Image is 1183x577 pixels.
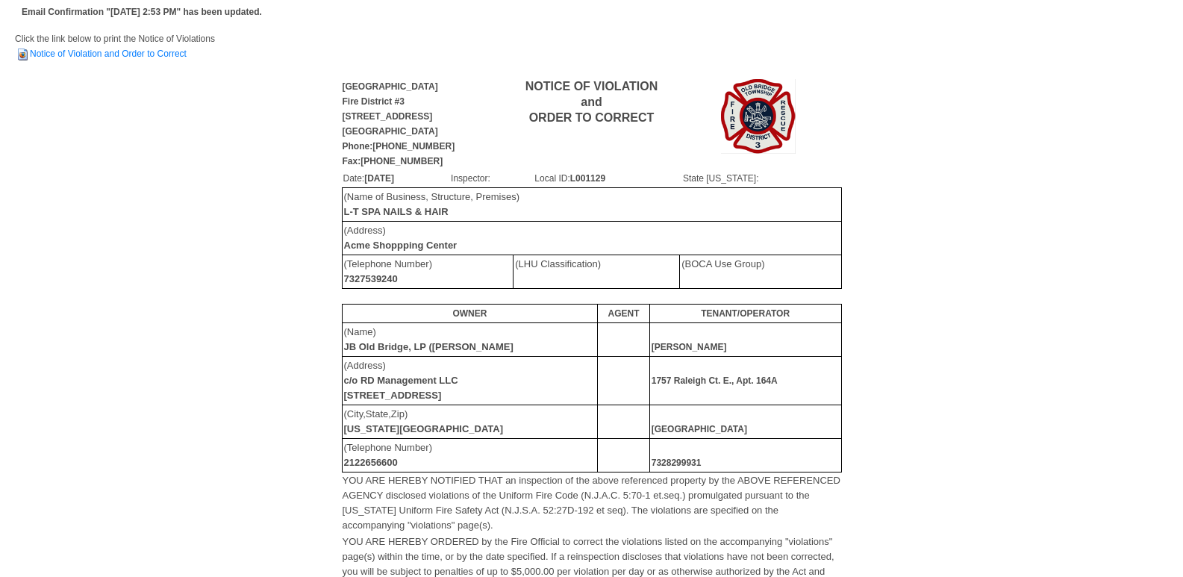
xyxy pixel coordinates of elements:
td: Email Confirmation "[DATE] 2:53 PM" has been updated. [19,2,264,22]
font: (Name) [344,326,514,352]
b: c/o RD Management LLC [STREET_ADDRESS] [344,375,458,401]
a: Notice of Violation and Order to Correct [15,49,187,59]
font: (LHU Classification) [515,258,601,269]
img: HTML Document [15,47,30,62]
b: 1757 Raleigh Ct. E., Apt. 164A [652,375,778,386]
b: AGENT [608,308,640,319]
b: [GEOGRAPHIC_DATA] [652,424,747,434]
img: Image [721,79,796,154]
font: (Telephone Number) [344,442,433,468]
b: [PERSON_NAME] [652,342,727,352]
font: (Telephone Number) [344,258,433,284]
font: (BOCA Use Group) [681,258,764,269]
td: State [US_STATE]: [682,170,841,187]
b: 7327539240 [344,273,398,284]
b: NOTICE OF VIOLATION and ORDER TO CORRECT [525,80,658,124]
b: JB Old Bridge, LP ([PERSON_NAME] [344,341,514,352]
b: [US_STATE][GEOGRAPHIC_DATA] [344,423,504,434]
font: YOU ARE HEREBY NOTIFIED THAT an inspection of the above referenced property by the ABOVE REFERENC... [343,475,840,531]
td: Inspector: [450,170,534,187]
font: (City,State,Zip) [344,408,504,434]
b: L-T SPA NAILS & HAIR [344,206,449,217]
b: OWNER [452,308,487,319]
td: Local ID: [534,170,682,187]
font: (Name of Business, Structure, Premises) [344,191,520,217]
b: 7328299931 [652,458,702,468]
b: [DATE] [364,173,394,184]
font: (Address) [344,225,458,251]
font: (Address) [344,360,458,401]
b: Acme Shoppping Center [344,240,458,251]
b: L001129 [570,173,605,184]
td: Date: [343,170,451,187]
span: Click the link below to print the Notice of Violations [15,34,215,59]
b: TENANT/OPERATOR [701,308,790,319]
b: 2122656600 [344,457,398,468]
b: [GEOGRAPHIC_DATA] Fire District #3 [STREET_ADDRESS] [GEOGRAPHIC_DATA] Phone:[PHONE_NUMBER] Fax:[P... [343,81,455,166]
